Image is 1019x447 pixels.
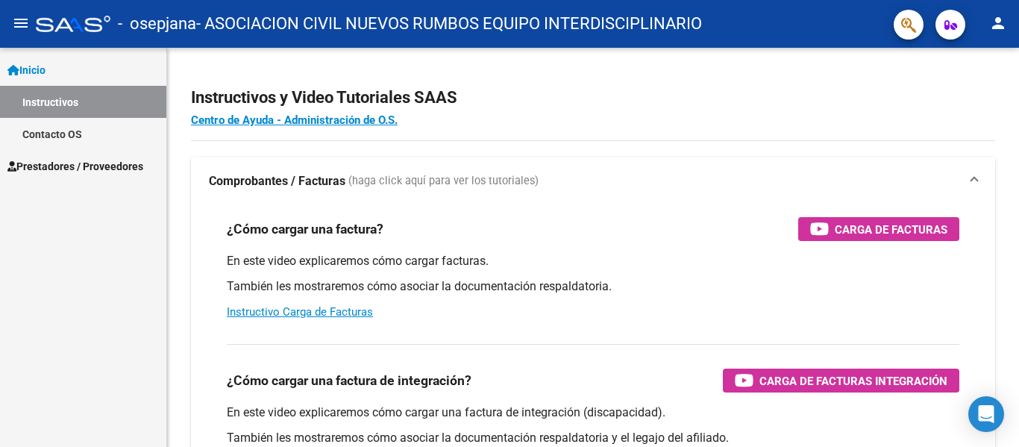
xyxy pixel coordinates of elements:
mat-icon: menu [12,14,30,32]
p: En este video explicaremos cómo cargar facturas. [227,253,959,269]
h2: Instructivos y Video Tutoriales SAAS [191,84,995,112]
span: Carga de Facturas Integración [759,372,947,390]
button: Carga de Facturas Integración [723,369,959,393]
strong: Comprobantes / Facturas [209,173,345,190]
mat-expansion-panel-header: Comprobantes / Facturas (haga click aquí para ver los tutoriales) [191,157,995,205]
mat-icon: person [989,14,1007,32]
span: Carga de Facturas [835,220,947,239]
span: - ASOCIACION CIVIL NUEVOS RUMBOS EQUIPO INTERDISCIPLINARIO [196,7,702,40]
a: Centro de Ayuda - Administración de O.S. [191,113,398,127]
span: - osepjana [118,7,196,40]
span: Inicio [7,62,46,78]
span: (haga click aquí para ver los tutoriales) [348,173,539,190]
h3: ¿Cómo cargar una factura de integración? [227,370,471,391]
p: También les mostraremos cómo asociar la documentación respaldatoria y el legajo del afiliado. [227,430,959,446]
p: En este video explicaremos cómo cargar una factura de integración (discapacidad). [227,404,959,421]
a: Instructivo Carga de Facturas [227,305,373,319]
button: Carga de Facturas [798,217,959,241]
h3: ¿Cómo cargar una factura? [227,219,383,240]
div: Open Intercom Messenger [968,396,1004,432]
span: Prestadores / Proveedores [7,158,143,175]
p: También les mostraremos cómo asociar la documentación respaldatoria. [227,278,959,295]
